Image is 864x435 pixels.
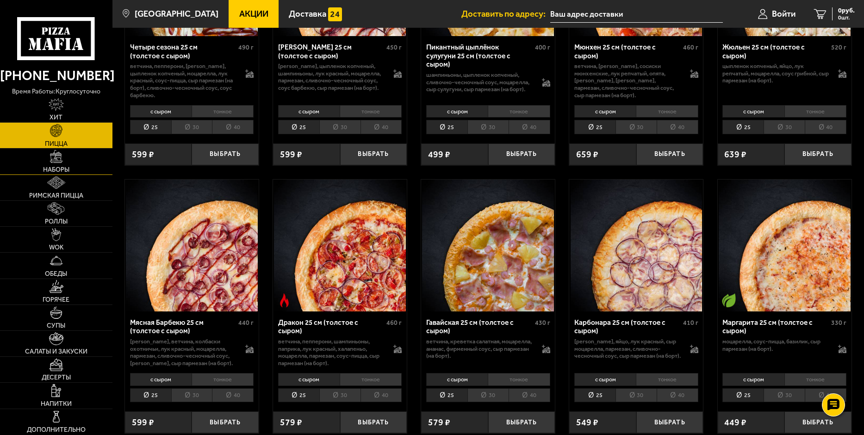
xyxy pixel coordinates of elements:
[722,120,764,134] li: 25
[171,388,212,403] li: 30
[722,43,829,60] div: Жюльен 25 см (толстое с сыром)
[43,297,69,303] span: Горячее
[27,427,86,433] span: Дополнительно
[126,180,258,311] img: Мясная Барбекю 25 см (толстое с сыром)
[722,373,784,386] li: с сыром
[25,348,87,355] span: Салаты и закуски
[192,373,254,386] li: тонкое
[278,43,385,60] div: [PERSON_NAME] 25 см (толстое с сыром)
[831,43,846,51] span: 520 г
[41,401,72,407] span: Напитки
[426,105,488,118] li: с сыром
[319,388,361,403] li: 30
[722,62,829,84] p: цыпленок копченый, яйцо, лук репчатый, моцарелла, соус грибной, сыр пармезан (на борт).
[576,418,598,427] span: 549 ₽
[426,43,533,69] div: Пикантный цыплёнок сулугуни 25 см (толстое с сыром)
[426,373,488,386] li: с сыром
[615,120,657,134] li: 30
[488,411,555,434] button: Выбрать
[130,120,171,134] li: 25
[132,150,154,159] span: 599 ₽
[125,180,259,311] a: Мясная Барбекю 25 см (толстое с сыром)
[278,62,385,91] p: [PERSON_NAME], цыпленок копченый, шампиньоны, лук красный, моцарелла, пармезан, сливочно-чесночны...
[278,338,385,367] p: ветчина, пепперони, шампиньоны, паприка, лук красный, халапеньо, моцарелла, пармезан, соус-пицца,...
[426,338,533,360] p: ветчина, креветка салатная, моцарелла, ананас, фирменный соус, сыр пармезан (на борт).
[43,167,69,173] span: Наборы
[340,373,402,386] li: тонкое
[130,43,236,60] div: Четыре сезона 25 см (толстое с сыром)
[29,193,83,199] span: Римская пицца
[278,120,319,134] li: 25
[426,120,467,134] li: 25
[764,120,805,134] li: 30
[615,388,657,403] li: 30
[212,388,254,403] li: 40
[45,271,67,277] span: Обеды
[192,411,259,434] button: Выбрать
[280,418,302,427] span: 579 ₽
[838,7,855,14] span: 0 руб.
[289,10,326,19] span: Доставка
[574,318,681,336] div: Карбонара 25 см (толстое с сыром)
[784,143,852,166] button: Выбрать
[574,105,636,118] li: с сыром
[319,120,361,134] li: 30
[574,388,615,403] li: 25
[657,120,698,134] li: 40
[722,318,829,336] div: Маргарита 25 см (толстое с сыром)
[838,15,855,20] span: 0 шт.
[340,105,402,118] li: тонкое
[278,373,340,386] li: с сыром
[784,105,846,118] li: тонкое
[426,71,533,93] p: шампиньоны, цыпленок копченый, сливочно-чесночный соус, моцарелла, сыр сулугуни, сыр пармезан (на...
[784,411,852,434] button: Выбрать
[574,120,615,134] li: 25
[340,143,407,166] button: Выбрать
[535,319,550,327] span: 430 г
[192,105,254,118] li: тонкое
[576,150,598,159] span: 659 ₽
[239,10,268,19] span: Акции
[130,388,171,403] li: 25
[574,43,681,60] div: Мюнхен 25 см (толстое с сыром)
[130,62,236,99] p: ветчина, пепперони, [PERSON_NAME], цыпленок копченый, моцарелла, лук красный, соус-пицца, сыр пар...
[657,388,698,403] li: 40
[461,10,550,19] span: Доставить по адресу:
[192,143,259,166] button: Выбрать
[764,388,805,403] li: 30
[130,105,192,118] li: с сыром
[683,43,698,51] span: 460 г
[238,319,254,327] span: 440 г
[212,120,254,134] li: 40
[636,105,698,118] li: тонкое
[488,143,555,166] button: Выбрать
[772,10,796,19] span: Войти
[171,120,212,134] li: 30
[386,43,402,51] span: 450 г
[719,180,851,311] img: Маргарита 25 см (толстое с сыром)
[130,373,192,386] li: с сыром
[280,150,302,159] span: 599 ₽
[467,120,509,134] li: 30
[422,180,554,311] img: Гавайская 25 см (толстое с сыром)
[683,319,698,327] span: 410 г
[47,323,65,329] span: Супы
[722,338,829,352] p: моцарелла, соус-пицца, базилик, сыр пармезан (на борт).
[278,388,319,403] li: 25
[724,150,746,159] span: 639 ₽
[488,105,550,118] li: тонкое
[426,318,533,336] div: Гавайская 25 см (толстое с сыром)
[574,62,681,99] p: ветчина, [PERSON_NAME], сосиски мюнхенские, лук репчатый, опята, [PERSON_NAME], [PERSON_NAME], па...
[509,120,550,134] li: 40
[273,180,407,311] a: Острое блюдоДракон 25 см (толстое с сыром)
[831,319,846,327] span: 330 г
[428,418,450,427] span: 579 ₽
[636,143,703,166] button: Выбрать
[718,180,852,311] a: Вегетарианское блюдоМаргарита 25 см (толстое с сыром)
[784,373,846,386] li: тонкое
[571,180,702,311] img: Карбонара 25 см (толстое с сыром)
[49,244,63,251] span: WOK
[488,373,550,386] li: тонкое
[535,43,550,51] span: 400 г
[278,105,340,118] li: с сыром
